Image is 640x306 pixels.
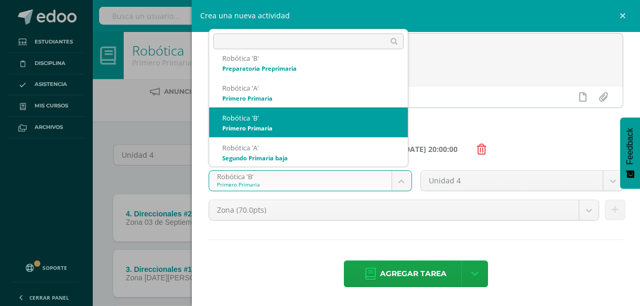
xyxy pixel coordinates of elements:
div: Robótica 'A' [222,84,395,93]
div: Preparatoria Preprimaria [222,65,395,71]
div: Robótica 'B' [222,54,395,63]
div: Primero Primaria [222,125,395,131]
div: Robótica 'B' [222,114,395,123]
div: Robótica 'A' [222,144,395,152]
div: Segundo Primaria baja [222,155,395,161]
div: Primero Primaria [222,95,395,101]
